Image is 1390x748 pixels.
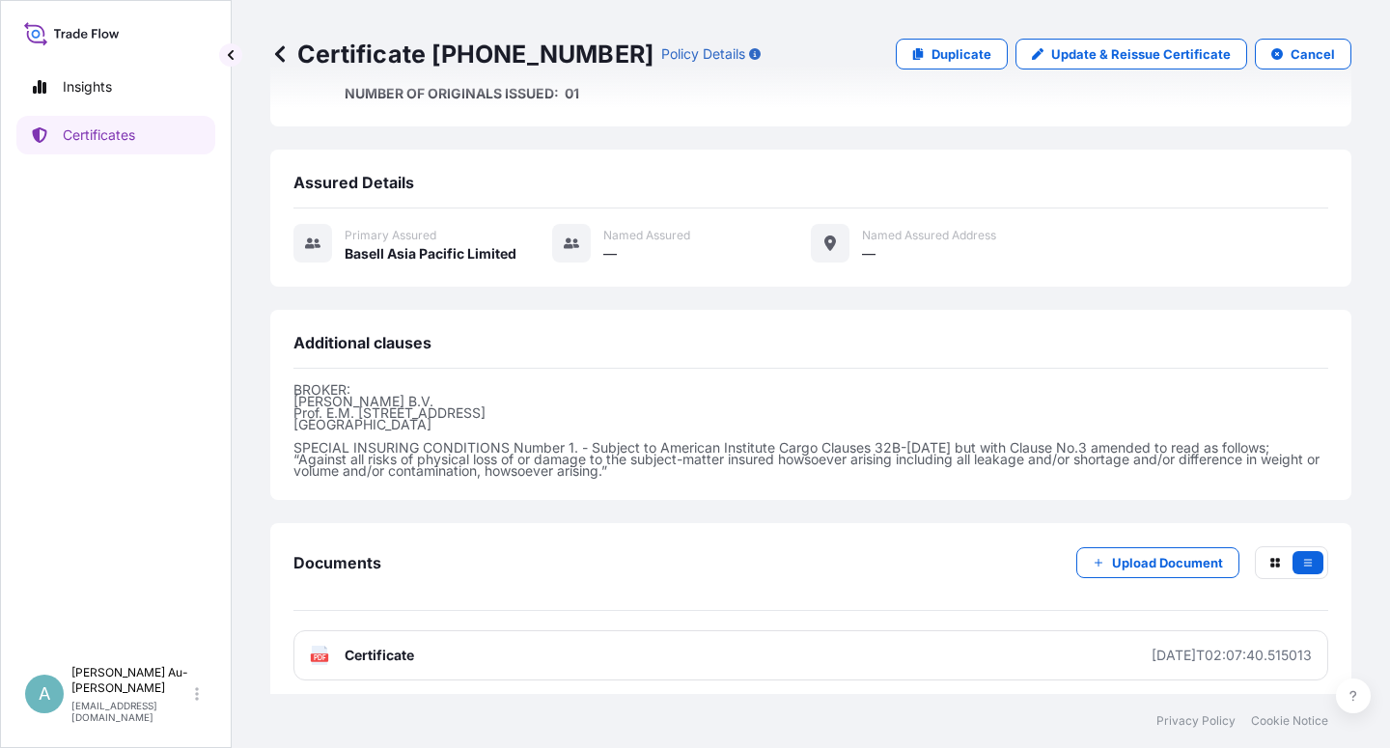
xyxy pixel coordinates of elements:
a: Cookie Notice [1251,713,1328,729]
p: BROKER: [PERSON_NAME] B.V. Prof. E.M. [STREET_ADDRESS] [GEOGRAPHIC_DATA] SPECIAL INSURING CONDITI... [293,384,1328,477]
p: [PERSON_NAME] Au-[PERSON_NAME] [71,665,191,696]
span: — [603,244,617,263]
a: Certificates [16,116,215,154]
span: Basell Asia Pacific Limited [345,244,516,263]
span: Named Assured [603,228,690,243]
p: Upload Document [1112,553,1223,572]
a: PDFCertificate[DATE]T02:07:40.515013 [293,630,1328,680]
button: Cancel [1255,39,1351,69]
p: Cancel [1291,44,1335,64]
p: Certificates [63,125,135,145]
span: — [862,244,876,263]
a: Privacy Policy [1156,713,1236,729]
p: [EMAIL_ADDRESS][DOMAIN_NAME] [71,700,191,723]
p: Policy Details [661,44,745,64]
div: [DATE]T02:07:40.515013 [1152,646,1312,665]
span: Assured Details [293,173,414,192]
span: Documents [293,553,381,572]
span: Primary assured [345,228,436,243]
p: Update & Reissue Certificate [1051,44,1231,64]
button: Upload Document [1076,547,1239,578]
span: Certificate [345,646,414,665]
span: A [39,684,50,704]
p: Certificate [PHONE_NUMBER] [270,39,653,69]
text: PDF [314,654,326,661]
span: Named Assured Address [862,228,996,243]
p: Duplicate [931,44,991,64]
p: Insights [63,77,112,97]
a: Insights [16,68,215,106]
span: Additional clauses [293,333,431,352]
a: Duplicate [896,39,1008,69]
a: Update & Reissue Certificate [1015,39,1247,69]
